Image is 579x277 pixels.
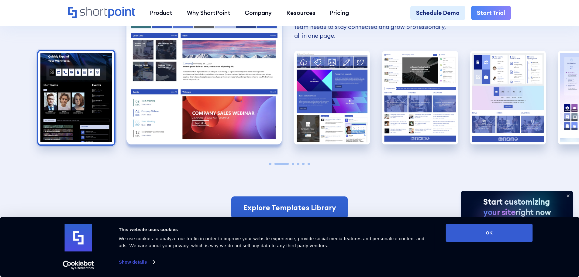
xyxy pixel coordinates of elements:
div: Pricing [330,9,349,17]
div: Company [245,9,272,17]
img: Designing a SharePoint site for HR [382,51,458,144]
span: Go to slide 2 [274,163,289,165]
button: OK [446,224,533,242]
a: Explore Templates Library [231,196,347,219]
a: Resources [279,6,323,20]
span: Go to slide 3 [292,163,294,165]
a: Company [237,6,279,20]
div: Product [150,9,172,17]
span: Go to slide 4 [297,163,299,165]
img: SharePoint Template for HR [294,51,370,144]
a: Why ShortPoint [180,6,238,20]
div: Why ShortPoint [187,9,230,17]
div: This website uses cookies [119,226,432,233]
div: 3 / 6 [294,51,370,144]
img: logo [65,224,92,251]
a: Home [68,7,135,19]
div: 5 / 6 [470,51,546,144]
span: We use cookies to analyze our traffic in order to improve your website experience, provide social... [119,236,425,248]
span: Go to slide 6 [308,163,310,165]
span: Go to slide 1 [269,163,271,165]
div: 4 / 6 [382,51,458,144]
img: HR SharePoint Templates [38,51,114,144]
div: 1 / 6 [38,51,114,144]
a: Pricing [323,6,357,20]
a: Start Trial [471,6,511,20]
span: Go to slide 5 [302,163,305,165]
a: Usercentrics Cookiebot - opens in a new window [52,261,105,270]
div: Resources [286,9,315,17]
a: Schedule Demo [410,6,465,20]
a: Product [143,6,180,20]
img: Top SharePoint Templates for 2025 [470,51,546,144]
a: Show details [119,258,155,267]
